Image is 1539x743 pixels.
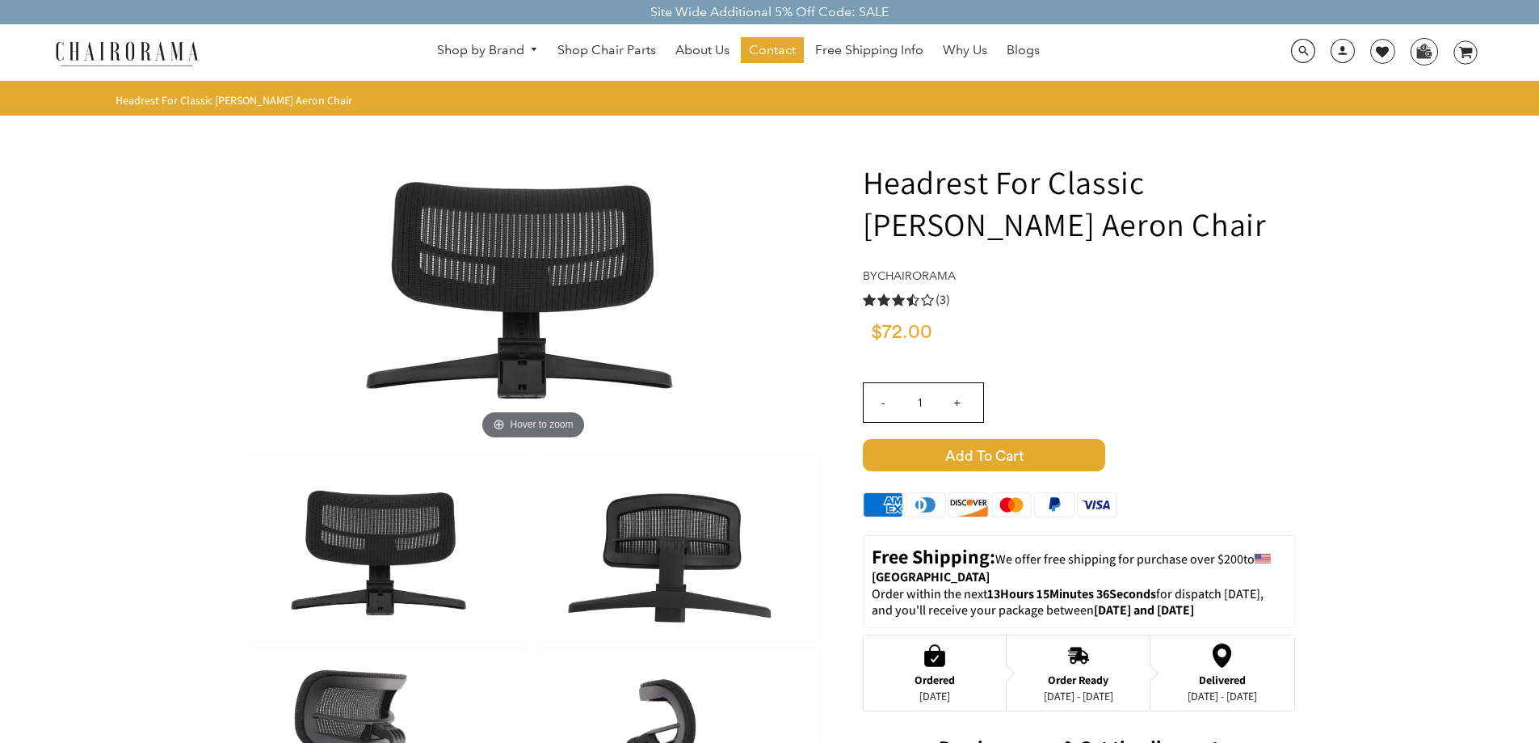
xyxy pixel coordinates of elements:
[549,37,664,63] a: Shop Chair Parts
[938,383,977,422] input: +
[863,291,1295,308] a: 3.3 rating (3 votes)
[872,544,1286,586] p: to
[872,568,990,585] strong: [GEOGRAPHIC_DATA]
[987,585,1156,602] span: 13Hours 15Minutes 36Seconds
[1188,690,1257,703] div: [DATE] - [DATE]
[429,38,547,63] a: Shop by Brand
[815,42,923,59] span: Free Shipping Info
[116,93,358,108] nav: breadcrumbs
[291,120,776,444] img: Headrest For Classic Herman Miller Aeron Chair - chairorama
[1411,39,1436,63] img: WhatsApp_Image_2024-07-12_at_16.23.01.webp
[46,39,208,67] img: chairorama
[541,455,818,641] img: Headrest For Classic Herman Miller Aeron Chair - chairorama
[1188,673,1257,686] div: Delivered
[943,42,987,59] span: Why Us
[877,268,956,283] a: chairorama
[935,37,995,63] a: Why Us
[863,439,1295,471] button: Add to Cart
[116,93,352,108] span: Headrest For Classic [PERSON_NAME] Aeron Chair
[915,673,955,686] div: Ordered
[1044,690,1113,703] div: [DATE] - [DATE]
[872,543,995,569] strong: Free Shipping:
[863,269,1295,283] h4: by
[999,37,1048,63] a: Blogs
[995,551,1243,568] span: We offer free shipping for purchase over $200
[248,455,525,641] img: Headrest For Classic Herman Miller Aeron Chair - chairorama
[864,383,902,422] input: -
[1094,602,1194,618] strong: [DATE] and [DATE]
[667,37,738,63] a: About Us
[863,439,1105,471] span: Add to Cart
[807,37,931,63] a: Free Shipping Info
[871,323,932,342] span: $72.00
[863,161,1295,245] h1: Headrest For Classic [PERSON_NAME] Aeron Chair
[291,272,776,289] a: Headrest For Classic Herman Miller Aeron Chair - chairoramaHover to zoom
[741,37,804,63] a: Contact
[1044,673,1113,686] div: Order Ready
[1007,42,1040,59] span: Blogs
[675,42,730,59] span: About Us
[557,42,656,59] span: Shop Chair Parts
[915,690,955,703] div: [DATE]
[749,42,796,59] span: Contact
[872,586,1286,620] p: Order within the next for dispatch [DATE], and you'll receive your package between
[936,292,950,309] span: (3)
[276,37,1201,67] nav: DesktopNavigation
